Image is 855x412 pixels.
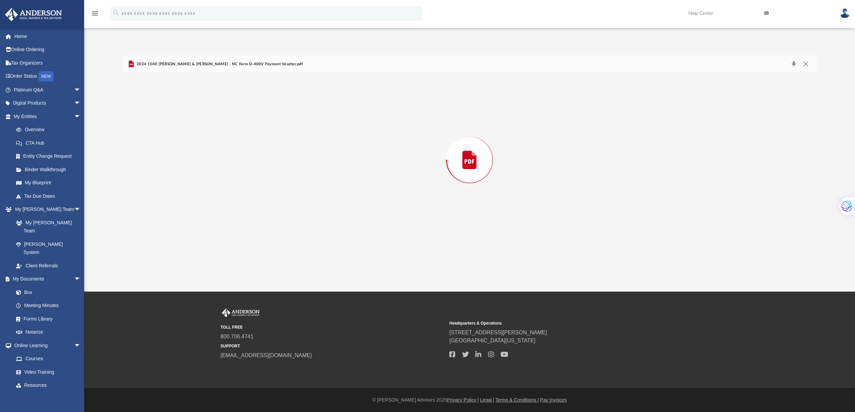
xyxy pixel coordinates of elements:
a: [GEOGRAPHIC_DATA][US_STATE] [449,338,536,343]
small: Headquarters & Operations [449,320,674,326]
a: Client Referrals [9,259,88,272]
a: Courses [9,352,88,366]
a: Video Training [9,365,84,379]
a: Notarize [9,326,88,339]
a: Platinum Q&Aarrow_drop_down [5,83,91,97]
a: Resources [9,379,88,392]
a: Order StatusNEW [5,70,91,83]
a: Pay Invoices [540,397,567,403]
i: search [112,9,120,16]
a: Terms & Conditions | [495,397,539,403]
a: Meeting Minutes [9,299,88,312]
img: Anderson Advisors Platinum Portal [220,308,261,317]
a: My [PERSON_NAME] Teamarrow_drop_down [5,203,88,216]
a: [STREET_ADDRESS][PERSON_NAME] [449,330,547,335]
a: Privacy Policy | [447,397,479,403]
div: © [PERSON_NAME] Advisors 2025 [84,397,855,404]
a: Entity Change Request [9,150,91,163]
a: [EMAIL_ADDRESS][DOMAIN_NAME] [220,352,312,358]
a: Binder Walkthrough [9,163,91,176]
span: arrow_drop_down [74,272,88,286]
img: User Pic [840,8,850,18]
span: arrow_drop_down [74,83,88,97]
span: arrow_drop_down [74,97,88,110]
a: My Blueprint [9,176,88,190]
a: Tax Organizers [5,56,91,70]
a: Tax Due Dates [9,189,91,203]
a: 800.706.4741 [220,334,253,339]
a: Digital Productsarrow_drop_down [5,97,91,110]
a: Legal | [480,397,494,403]
button: Download [788,60,800,69]
a: Online Ordering [5,43,91,57]
span: 2024 1040 [PERSON_NAME] & [PERSON_NAME] - NC Form D-400V Payment Voucher.pdf [135,61,303,67]
a: menu [91,13,99,17]
a: My Documentsarrow_drop_down [5,272,88,286]
span: arrow_drop_down [74,339,88,352]
div: Preview [123,55,817,247]
a: My [PERSON_NAME] Team [9,216,84,237]
a: Home [5,30,91,43]
a: Forms Library [9,312,84,326]
small: SUPPORT [220,343,445,349]
a: My Entitiesarrow_drop_down [5,110,91,123]
a: Box [9,286,84,299]
button: Close [800,60,812,69]
a: CTA Hub [9,136,91,150]
a: Online Learningarrow_drop_down [5,339,88,352]
span: arrow_drop_down [74,110,88,123]
a: Overview [9,123,91,137]
small: TOLL FREE [220,324,445,330]
i: menu [91,9,99,17]
span: arrow_drop_down [74,203,88,217]
div: NEW [39,71,54,81]
a: [PERSON_NAME] System [9,237,88,259]
img: Anderson Advisors Platinum Portal [3,8,64,21]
